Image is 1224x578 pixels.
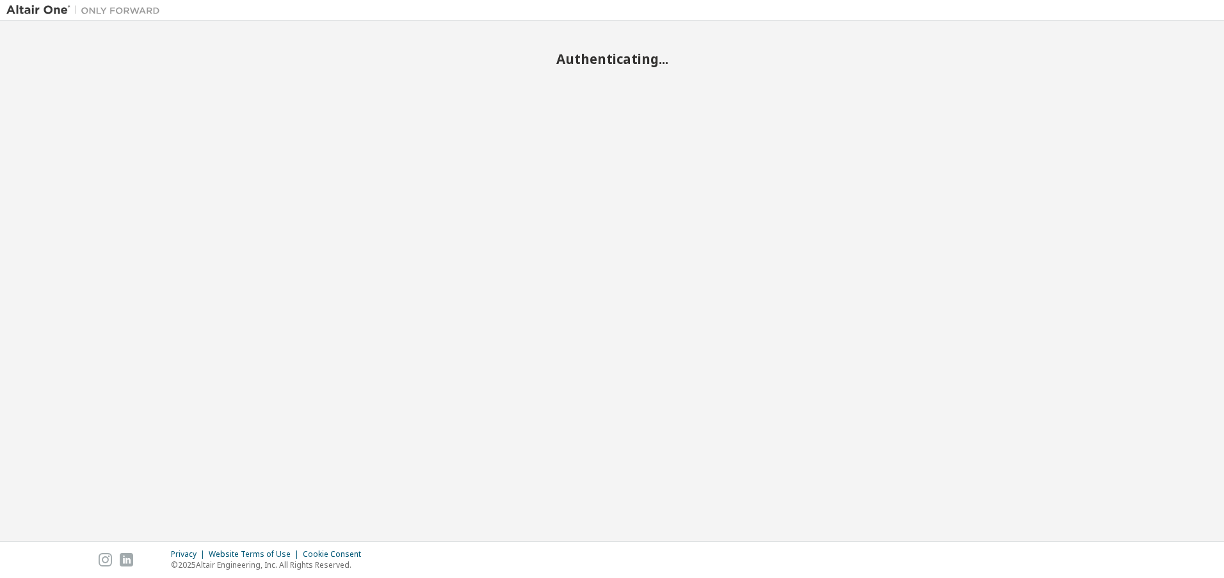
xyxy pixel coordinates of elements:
[171,549,209,559] div: Privacy
[120,553,133,566] img: linkedin.svg
[303,549,369,559] div: Cookie Consent
[209,549,303,559] div: Website Terms of Use
[99,553,112,566] img: instagram.svg
[171,559,369,570] p: © 2025 Altair Engineering, Inc. All Rights Reserved.
[6,51,1218,67] h2: Authenticating...
[6,4,166,17] img: Altair One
